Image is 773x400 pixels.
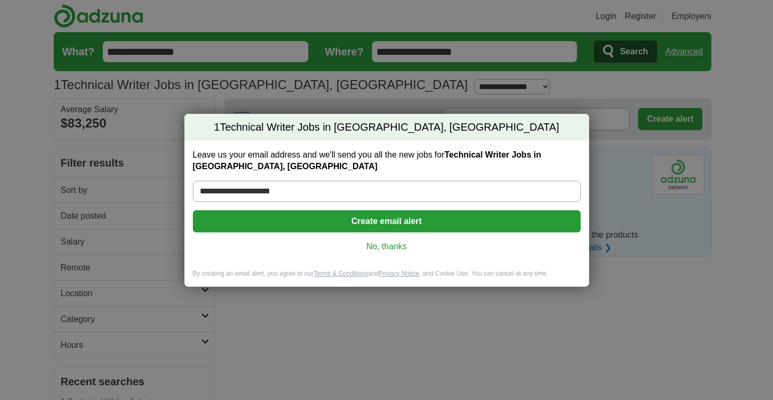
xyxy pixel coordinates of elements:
label: Leave us your email address and we'll send you all the new jobs for [193,149,581,172]
a: Privacy Notice [379,270,419,277]
button: Create email alert [193,210,581,232]
h2: Technical Writer Jobs in [GEOGRAPHIC_DATA], [GEOGRAPHIC_DATA] [184,114,589,141]
span: 1 [214,120,220,135]
div: By creating an email alert, you agree to our and , and Cookie Use. You can cancel at any time. [184,269,589,287]
a: Terms & Conditions [314,270,368,277]
a: No, thanks [201,241,572,252]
